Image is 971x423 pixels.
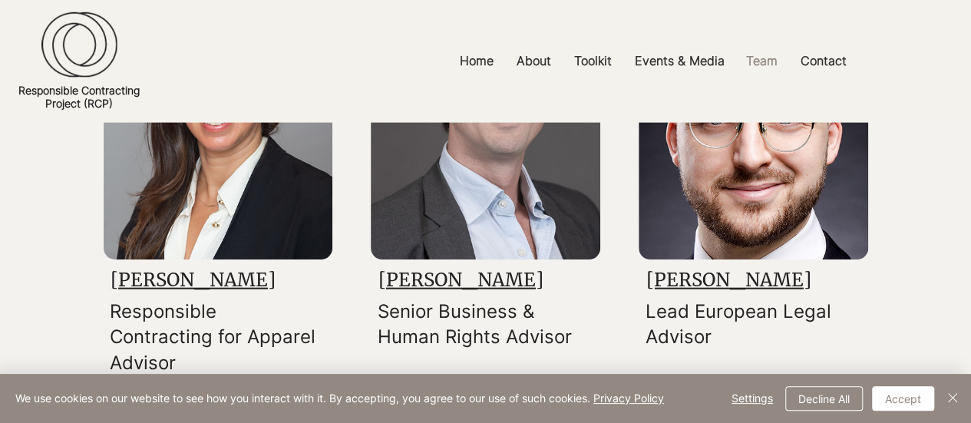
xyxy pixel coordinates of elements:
a: Responsible ContractingProject (RCP) [18,84,140,110]
p: Team [738,44,785,78]
p: Responsible Contracting for Apparel Advisor [110,299,316,376]
span: We use cookies on our website to see how you interact with it. By accepting, you agree to our use... [15,392,664,405]
p: Senior Business & Human Rights Advisor [378,299,584,350]
button: Close [943,386,962,411]
a: [PERSON_NAME] [111,268,276,292]
a: Contact [789,44,858,78]
a: [PERSON_NAME] [378,268,543,292]
a: Home [448,44,505,78]
a: Events & Media [623,44,735,78]
a: Team [735,44,789,78]
button: Accept [872,386,934,411]
a: Privacy Policy [593,392,664,405]
p: Contact [793,44,854,78]
img: Close [943,388,962,407]
span: Settings [732,387,773,410]
a: Toolkit [563,44,623,78]
p: Toolkit [566,44,619,78]
p: Home [452,44,501,78]
p: Lead European Legal Advisor [646,299,852,350]
p: About [509,44,559,78]
nav: Site [335,44,971,78]
a: [PERSON_NAME] [646,268,811,292]
button: Decline All [785,386,863,411]
a: About [505,44,563,78]
p: Events & Media [627,44,732,78]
